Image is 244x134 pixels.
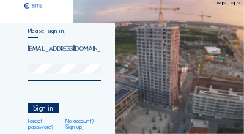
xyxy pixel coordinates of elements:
[28,103,60,113] div: Sign in.
[223,3,229,6] div: NL
[231,3,236,6] div: FR
[24,3,41,9] img: C-SITE logo
[28,45,101,52] input: Email
[65,119,102,130] a: No account? Sign up.
[28,119,59,130] a: Forgot password?
[237,3,240,6] div: DE
[217,3,223,6] div: EN
[28,28,101,39] div: Please sign in.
